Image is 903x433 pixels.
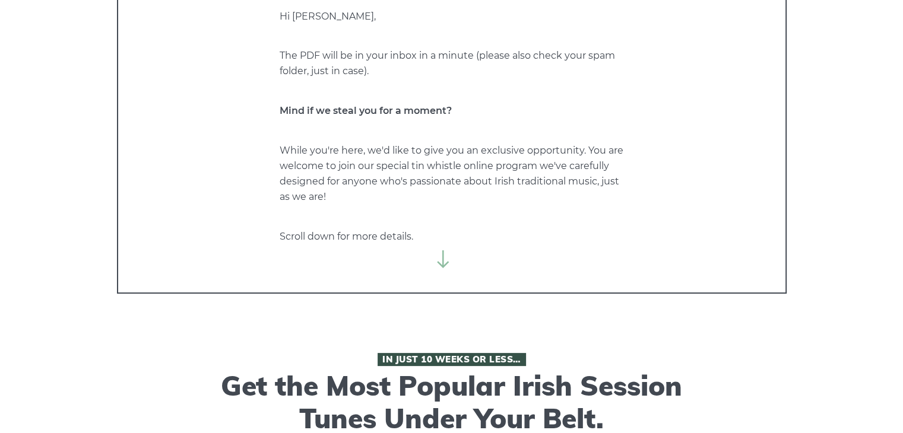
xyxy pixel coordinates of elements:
[280,48,624,79] p: The PDF will be in your inbox in a minute (please also check your spam folder, just in case).
[280,229,624,244] p: Scroll down for more details.
[280,105,452,116] strong: Mind if we steal you for a moment?
[378,353,526,366] span: In Just 10 Weeks or Less…
[280,9,624,24] p: Hi [PERSON_NAME],
[280,143,624,205] p: While you're here, we'd like to give you an exclusive opportunity. You are welcome to join our sp...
